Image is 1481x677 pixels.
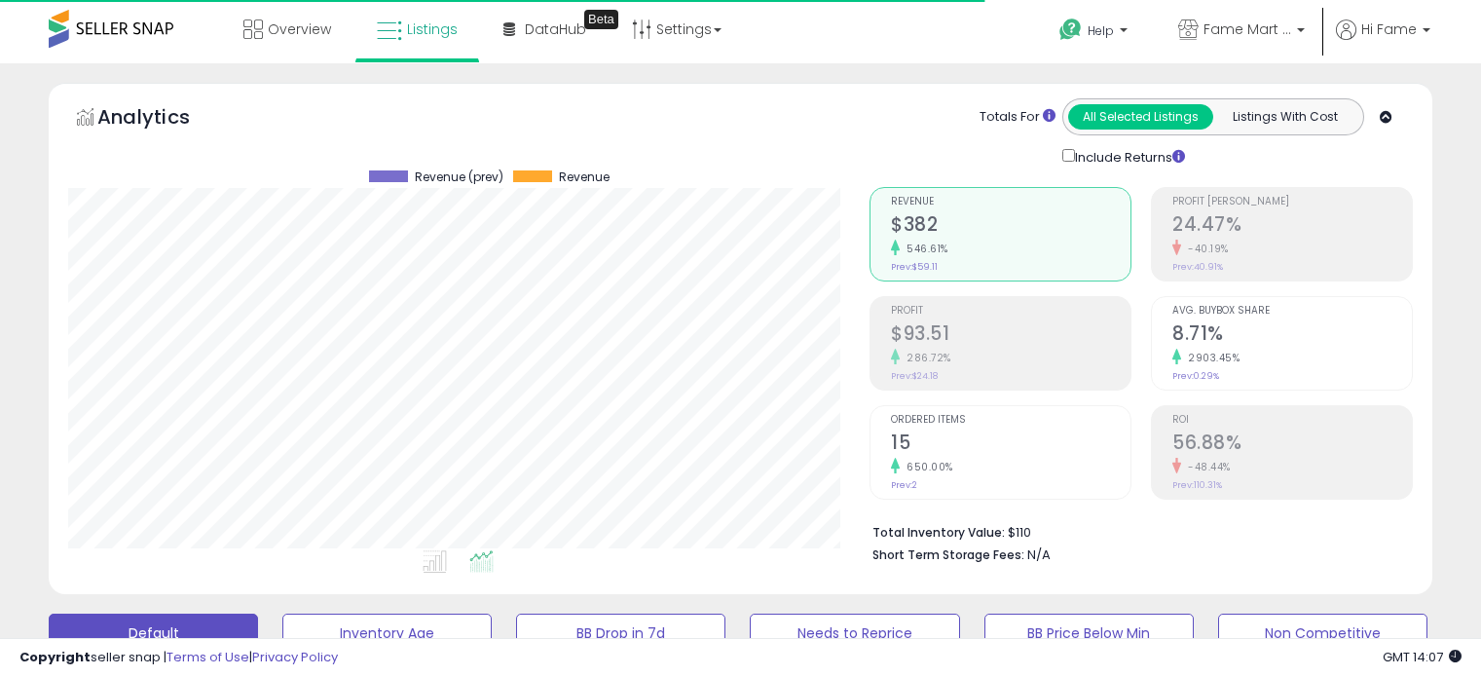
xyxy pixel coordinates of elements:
span: Listings [407,19,458,39]
h5: Analytics [97,103,228,135]
div: Tooltip anchor [584,10,618,29]
button: Non Competitive [1218,614,1427,653]
small: 650.00% [900,460,953,474]
span: Overview [268,19,331,39]
span: Ordered Items [891,415,1130,426]
small: Prev: 2 [891,479,917,491]
small: 2903.45% [1181,351,1240,365]
span: Avg. Buybox Share [1172,306,1412,317]
div: Totals For [980,108,1055,127]
button: BB Price Below Min [984,614,1194,653]
h2: $93.51 [891,322,1130,349]
button: Inventory Age [282,614,492,653]
span: Profit [PERSON_NAME] [1172,197,1412,207]
h2: 15 [891,432,1130,458]
span: Fame Mart CA [1203,19,1291,39]
h2: 8.71% [1172,322,1412,349]
button: Listings With Cost [1212,104,1357,130]
span: Profit [891,306,1130,317]
small: -48.44% [1181,460,1231,474]
span: ROI [1172,415,1412,426]
i: Get Help [1058,18,1083,42]
li: $110 [872,519,1398,543]
a: Help [1044,3,1147,63]
button: All Selected Listings [1068,104,1213,130]
strong: Copyright [19,648,91,666]
small: -40.19% [1181,242,1229,256]
a: Hi Fame [1336,19,1430,63]
small: Prev: 40.91% [1172,261,1223,273]
small: Prev: 0.29% [1172,370,1219,382]
span: DataHub [525,19,586,39]
div: seller snap | | [19,649,338,667]
small: Prev: 110.31% [1172,479,1222,491]
b: Total Inventory Value: [872,524,1005,541]
div: Include Returns [1048,145,1208,168]
h2: $382 [891,213,1130,240]
button: BB Drop in 7d [516,614,725,653]
button: Default [49,614,258,653]
span: 2025-10-7 14:07 GMT [1383,648,1462,666]
a: Privacy Policy [252,648,338,666]
span: Revenue [559,170,610,184]
span: Help [1088,22,1114,39]
small: Prev: $24.18 [891,370,938,382]
span: Revenue (prev) [415,170,503,184]
span: Hi Fame [1361,19,1417,39]
a: Terms of Use [167,648,249,666]
button: Needs to Reprice [750,614,959,653]
h2: 24.47% [1172,213,1412,240]
b: Short Term Storage Fees: [872,546,1024,563]
span: N/A [1027,545,1051,564]
h2: 56.88% [1172,432,1412,458]
small: 546.61% [900,242,948,256]
span: Revenue [891,197,1130,207]
small: 286.72% [900,351,951,365]
small: Prev: $59.11 [891,261,938,273]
